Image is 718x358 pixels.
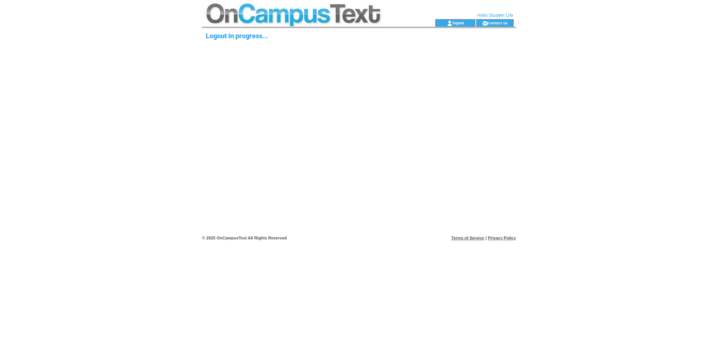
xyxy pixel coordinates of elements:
[453,20,464,25] a: logout
[447,20,453,26] img: account_icon.gif
[488,236,516,240] a: Privacy Policy
[451,236,484,240] a: Terms of Service
[206,32,268,40] span: Logout in progress...
[202,236,287,240] span: © 2025 OnCampusText All Rights Reserved
[486,236,487,240] span: |
[482,20,488,26] img: contact_us_icon.gif
[488,20,508,25] a: contact us
[477,13,513,18] span: Hello Student Life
